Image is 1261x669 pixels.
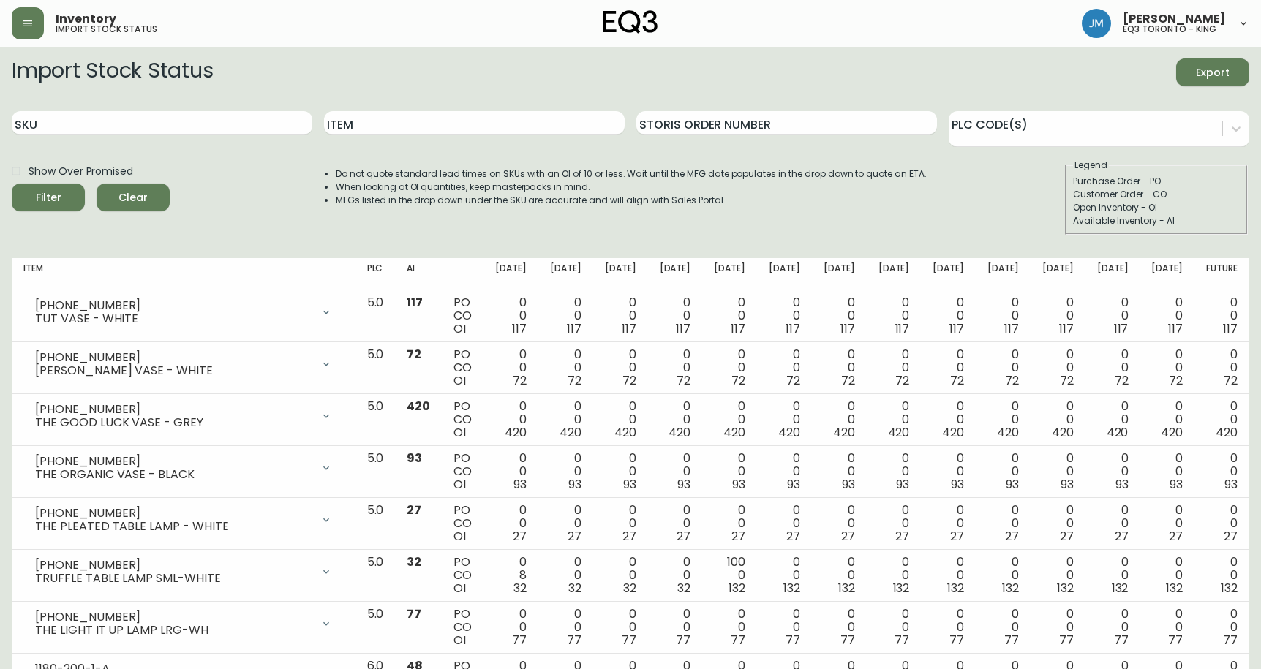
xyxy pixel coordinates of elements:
[97,184,170,211] button: Clear
[35,299,312,312] div: [PHONE_NUMBER]
[1073,214,1240,227] div: Available Inventory - AI
[614,424,636,441] span: 420
[1097,296,1129,336] div: 0 0
[933,608,964,647] div: 0 0
[783,580,800,597] span: 132
[1042,504,1074,543] div: 0 0
[1166,580,1183,597] span: 132
[888,424,910,441] span: 420
[951,476,964,493] span: 93
[997,424,1019,441] span: 420
[623,580,636,597] span: 32
[824,556,855,595] div: 0 0
[622,372,636,389] span: 72
[1073,201,1240,214] div: Open Inventory - OI
[947,580,964,597] span: 132
[623,476,636,493] span: 93
[568,580,581,597] span: 32
[550,452,581,491] div: 0 0
[1059,320,1074,337] span: 117
[702,258,757,290] th: [DATE]
[453,296,472,336] div: PO CO
[714,504,745,543] div: 0 0
[355,342,396,394] td: 5.0
[731,372,745,389] span: 72
[567,320,581,337] span: 117
[987,504,1019,543] div: 0 0
[1042,348,1074,388] div: 0 0
[878,608,910,647] div: 0 0
[56,13,116,25] span: Inventory
[648,258,703,290] th: [DATE]
[1206,296,1238,336] div: 0 0
[660,452,691,491] div: 0 0
[1112,580,1129,597] span: 132
[453,632,466,649] span: OI
[769,452,800,491] div: 0 0
[878,296,910,336] div: 0 0
[987,452,1019,491] div: 0 0
[878,452,910,491] div: 0 0
[560,424,581,441] span: 420
[1151,452,1183,491] div: 0 0
[1073,188,1240,201] div: Customer Order - CO
[605,348,636,388] div: 0 0
[495,556,527,595] div: 0 8
[23,400,344,432] div: [PHONE_NUMBER]THE GOOD LUCK VASE - GREY
[1170,476,1183,493] span: 93
[933,556,964,595] div: 0 0
[1097,452,1129,491] div: 0 0
[407,450,422,466] span: 93
[495,504,527,543] div: 0 0
[1206,504,1238,543] div: 0 0
[1188,64,1238,82] span: Export
[1123,13,1226,25] span: [PERSON_NAME]
[921,258,976,290] th: [DATE]
[786,372,800,389] span: 72
[769,504,800,543] div: 0 0
[12,258,355,290] th: Item
[1060,528,1074,545] span: 27
[1168,632,1183,649] span: 77
[769,348,800,388] div: 0 0
[1042,608,1074,647] div: 0 0
[355,258,396,290] th: PLC
[731,632,745,649] span: 77
[495,400,527,439] div: 0 0
[895,320,910,337] span: 117
[824,296,855,336] div: 0 0
[933,348,964,388] div: 0 0
[1169,372,1183,389] span: 72
[407,605,421,622] span: 77
[1206,452,1238,491] div: 0 0
[1115,372,1129,389] span: 72
[1114,632,1129,649] span: 77
[336,181,927,194] li: When looking at OI quantities, keep masterpacks in mind.
[676,320,690,337] span: 117
[867,258,922,290] th: [DATE]
[512,320,527,337] span: 117
[787,476,800,493] span: 93
[56,25,157,34] h5: import stock status
[453,504,472,543] div: PO CO
[35,416,312,429] div: THE GOOD LUCK VASE - GREY
[729,580,745,597] span: 132
[933,400,964,439] div: 0 0
[1005,528,1019,545] span: 27
[12,184,85,211] button: Filter
[714,296,745,336] div: 0 0
[550,504,581,543] div: 0 0
[660,296,691,336] div: 0 0
[841,528,855,545] span: 27
[895,632,909,649] span: 77
[453,452,472,491] div: PO CO
[1057,580,1074,597] span: 132
[714,556,745,595] div: 100 0
[1151,504,1183,543] div: 0 0
[23,556,344,588] div: [PHONE_NUMBER]TRUFFLE TABLE LAMP SML-WHITE
[1224,476,1238,493] span: 93
[23,608,344,640] div: [PHONE_NUMBER]THE LIGHT IT UP LAMP LRG-WH
[660,348,691,388] div: 0 0
[605,608,636,647] div: 0 0
[1151,400,1183,439] div: 0 0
